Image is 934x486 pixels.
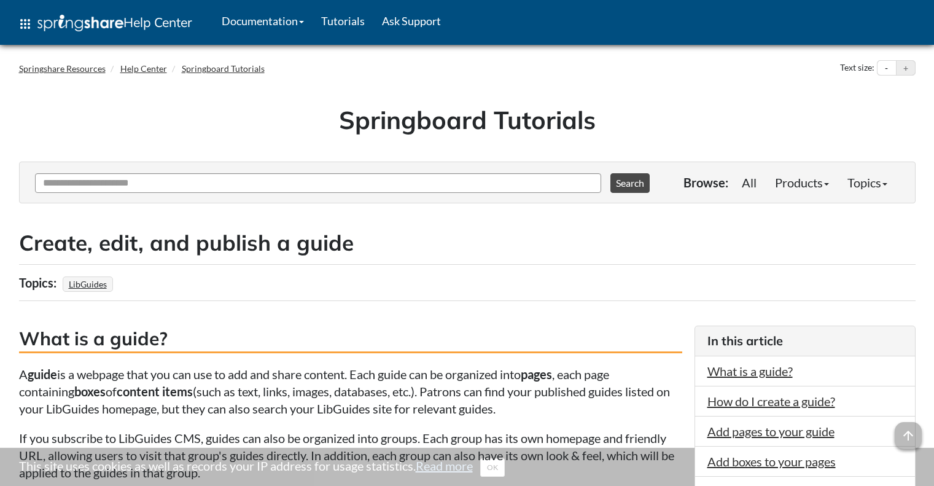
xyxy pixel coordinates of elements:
a: All [733,170,766,195]
p: Browse: [683,174,728,191]
a: Springboard Tutorials [182,63,265,74]
button: Decrease text size [878,61,896,76]
div: Text size: [838,60,877,76]
a: Springshare Resources [19,63,106,74]
a: arrow_upward [895,423,922,438]
strong: content items [117,384,193,399]
strong: guide [28,367,57,382]
a: Products [766,170,838,195]
h1: Springboard Tutorials [28,103,906,137]
div: Topics: [19,271,60,294]
a: Tutorials [313,6,373,36]
a: Add boxes to your pages [707,454,836,469]
p: If you subscribe to LibGuides CMS, guides can also be organized into groups. Each group has its o... [19,429,682,481]
strong: pages [521,367,552,382]
span: Help Center [123,14,192,30]
img: Springshare [37,15,123,31]
p: A is a webpage that you can use to add and share content. Each guide can be organized into , each... [19,366,682,417]
h2: Create, edit, and publish a guide [19,228,916,258]
span: arrow_upward [895,422,922,449]
a: LibGuides [67,275,109,293]
button: Increase text size [897,61,915,76]
a: Add pages to your guide [707,424,835,439]
a: How do I create a guide? [707,394,835,409]
strong: boxes [74,384,106,399]
a: Documentation [213,6,313,36]
button: Search [610,173,650,193]
h3: What is a guide? [19,326,682,353]
a: apps Help Center [9,6,201,42]
a: What is a guide? [707,364,793,378]
a: Ask Support [373,6,449,36]
span: apps [18,17,33,31]
h3: In this article [707,332,903,350]
a: Help Center [120,63,167,74]
div: This site uses cookies as well as records your IP address for usage statistics. [7,457,928,477]
a: Topics [838,170,897,195]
